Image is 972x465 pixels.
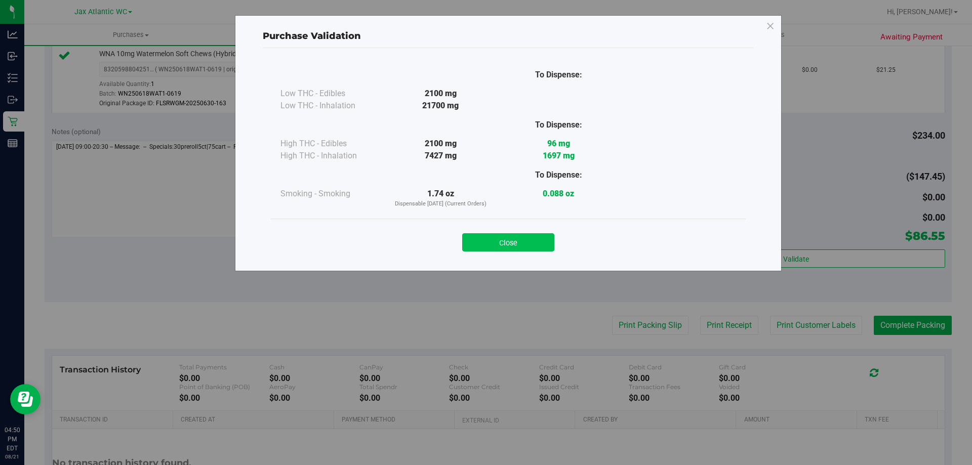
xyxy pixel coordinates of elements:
[500,69,618,81] div: To Dispense:
[382,188,500,208] div: 1.74 oz
[280,100,382,112] div: Low THC - Inhalation
[382,200,500,208] p: Dispensable [DATE] (Current Orders)
[10,384,40,414] iframe: Resource center
[280,138,382,150] div: High THC - Edibles
[500,119,618,131] div: To Dispense:
[280,150,382,162] div: High THC - Inhalation
[500,169,618,181] div: To Dispense:
[382,100,500,112] div: 21700 mg
[543,151,575,160] strong: 1697 mg
[280,88,382,100] div: Low THC - Edibles
[263,30,361,41] span: Purchase Validation
[547,139,570,148] strong: 96 mg
[382,150,500,162] div: 7427 mg
[280,188,382,200] div: Smoking - Smoking
[382,138,500,150] div: 2100 mg
[543,189,574,198] strong: 0.088 oz
[382,88,500,100] div: 2100 mg
[462,233,554,251] button: Close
